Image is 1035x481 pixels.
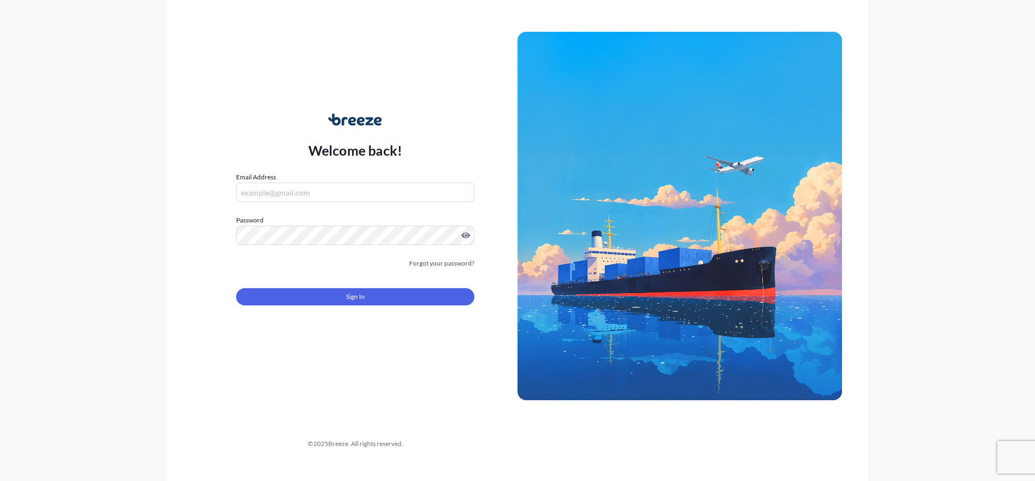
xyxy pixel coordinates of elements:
[346,291,365,302] span: Sign In
[461,231,470,240] button: Show password
[236,215,474,226] label: Password
[193,438,517,449] div: © 2025 Breeze. All rights reserved.
[236,183,474,202] input: example@gmail.com
[308,142,403,159] p: Welcome back!
[517,32,842,400] img: Ship illustration
[236,288,474,305] button: Sign In
[409,258,474,269] a: Forgot your password?
[236,172,276,183] label: Email Address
